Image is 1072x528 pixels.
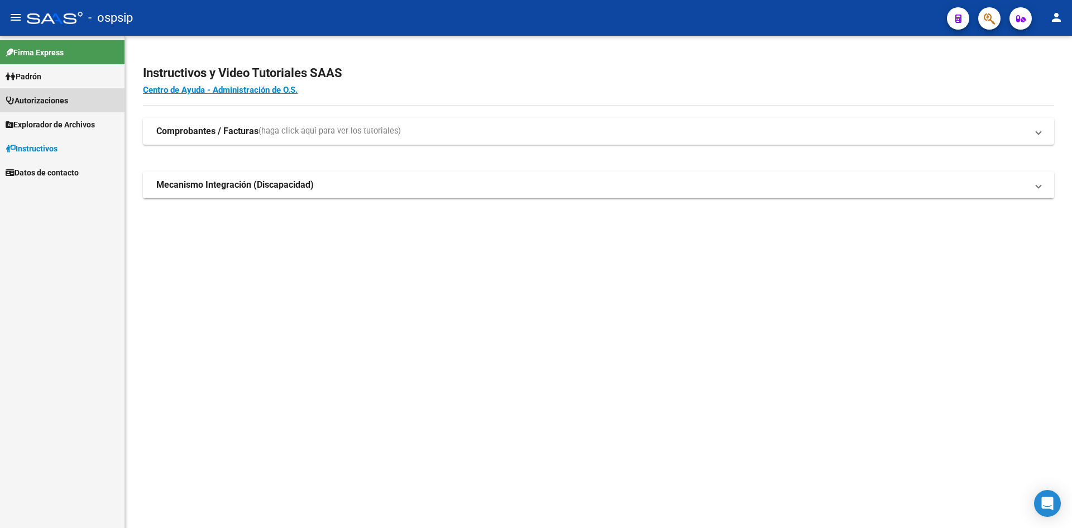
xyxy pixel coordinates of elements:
span: - ospsip [88,6,133,30]
span: Instructivos [6,142,58,155]
h2: Instructivos y Video Tutoriales SAAS [143,63,1054,84]
mat-expansion-panel-header: Mecanismo Integración (Discapacidad) [143,172,1054,198]
strong: Comprobantes / Facturas [156,125,259,137]
a: Centro de Ayuda - Administración de O.S. [143,85,298,95]
span: Explorador de Archivos [6,118,95,131]
div: Open Intercom Messenger [1034,490,1061,517]
strong: Mecanismo Integración (Discapacidad) [156,179,314,191]
span: Padrón [6,70,41,83]
span: Firma Express [6,46,64,59]
span: (haga click aquí para ver los tutoriales) [259,125,401,137]
span: Datos de contacto [6,167,79,179]
mat-icon: person [1050,11,1063,24]
span: Autorizaciones [6,94,68,107]
mat-expansion-panel-header: Comprobantes / Facturas(haga click aquí para ver los tutoriales) [143,118,1054,145]
mat-icon: menu [9,11,22,24]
